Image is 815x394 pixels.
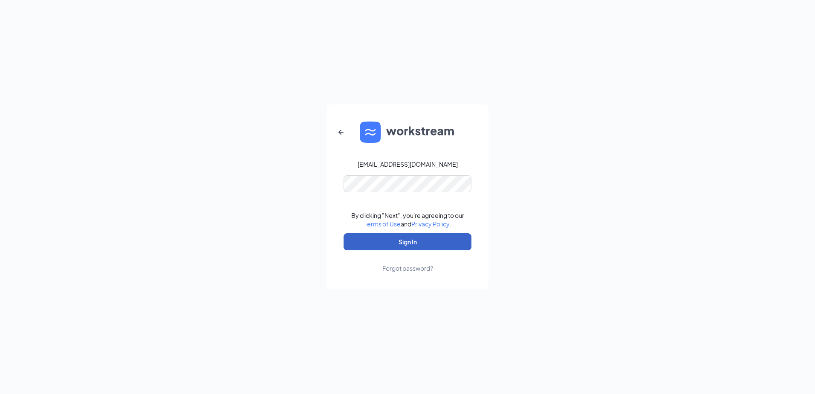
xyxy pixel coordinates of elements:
[411,220,449,228] a: Privacy Policy
[382,264,433,272] div: Forgot password?
[358,160,458,168] div: [EMAIL_ADDRESS][DOMAIN_NAME]
[364,220,401,228] a: Terms of Use
[351,211,464,228] div: By clicking "Next", you're agreeing to our and .
[344,233,471,250] button: Sign In
[382,250,433,272] a: Forgot password?
[360,122,455,143] img: WS logo and Workstream text
[331,122,351,142] button: ArrowLeftNew
[336,127,346,137] svg: ArrowLeftNew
